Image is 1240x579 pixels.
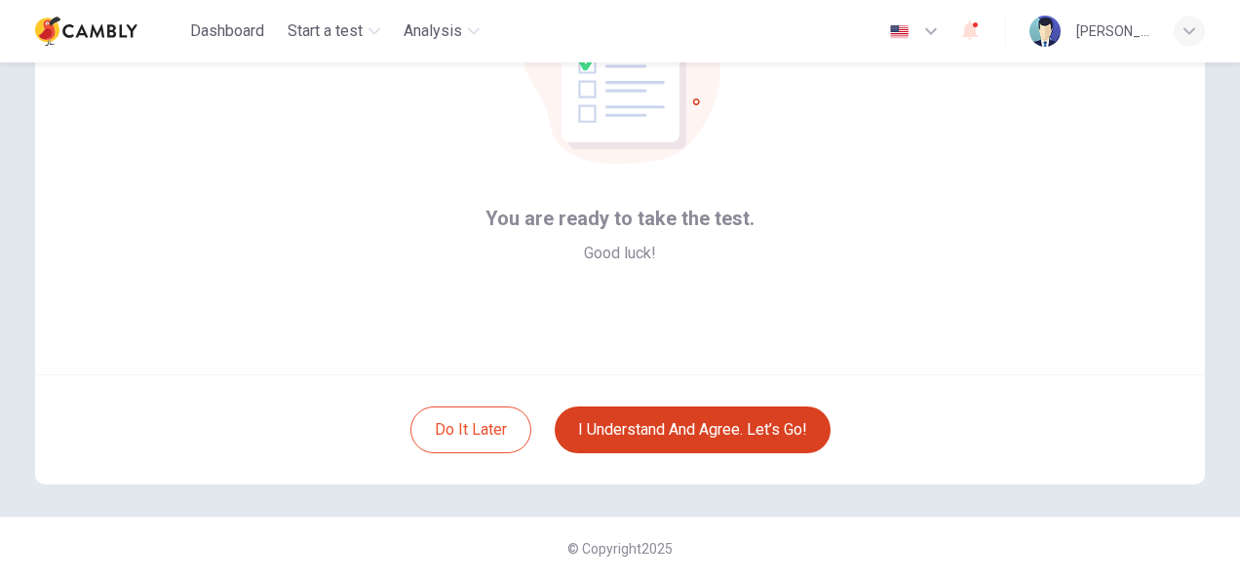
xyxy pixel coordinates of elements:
span: Good luck! [584,242,656,265]
img: en [887,24,911,39]
img: Cambly logo [35,12,137,51]
span: Dashboard [190,19,264,43]
span: You are ready to take the test. [485,203,755,234]
button: Dashboard [182,14,272,49]
button: Analysis [396,14,487,49]
button: Start a test [280,14,388,49]
div: [PERSON_NAME] [1076,19,1150,43]
a: Cambly logo [35,12,182,51]
span: Start a test [288,19,363,43]
button: Do it later [410,406,531,453]
button: I understand and agree. Let’s go! [555,406,831,453]
img: Profile picture [1029,16,1061,47]
span: Analysis [404,19,462,43]
span: © Copyright 2025 [567,541,673,557]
